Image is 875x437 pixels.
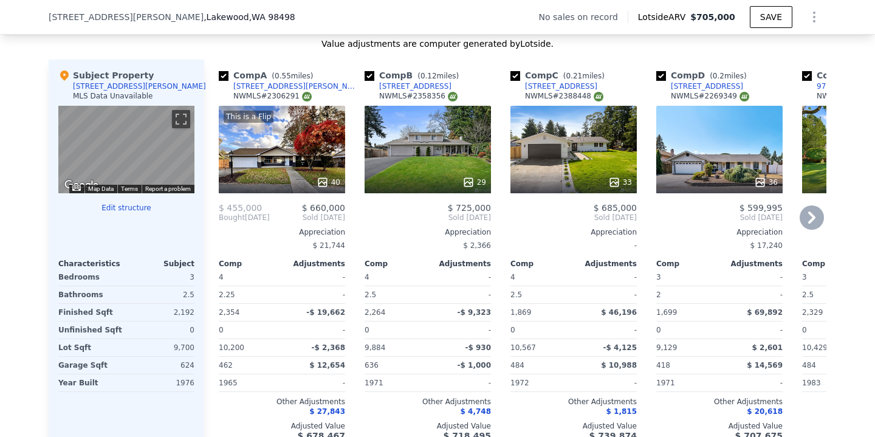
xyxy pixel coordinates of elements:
[73,81,206,91] div: [STREET_ADDRESS][PERSON_NAME]
[510,326,515,334] span: 0
[88,185,114,193] button: Map Data
[462,176,486,188] div: 29
[574,259,637,269] div: Adjustments
[608,176,632,188] div: 33
[656,374,717,391] div: 1971
[145,185,191,192] a: Report a problem
[249,12,295,22] span: , WA 98498
[129,339,194,356] div: 9,700
[656,361,670,370] span: 418
[747,407,783,416] span: $ 20,618
[656,227,783,237] div: Appreciation
[219,213,245,222] span: Bought
[510,227,637,237] div: Appreciation
[510,421,637,431] div: Adjusted Value
[705,72,751,80] span: ( miles)
[458,308,491,317] span: -$ 9,323
[638,11,690,23] span: Lotside ARV
[312,343,345,352] span: -$ 2,368
[204,11,295,23] span: , Lakewood
[656,421,783,431] div: Adjusted Value
[58,339,124,356] div: Lot Sqft
[365,397,491,407] div: Other Adjustments
[722,374,783,391] div: -
[365,308,385,317] span: 2,264
[722,286,783,303] div: -
[219,343,244,352] span: 10,200
[539,11,628,23] div: No sales on record
[129,374,194,391] div: 1976
[463,241,491,250] span: $ 2,366
[594,203,637,213] span: $ 685,000
[722,269,783,286] div: -
[172,110,190,128] button: Toggle fullscreen view
[510,397,637,407] div: Other Adjustments
[365,69,464,81] div: Comp B
[510,308,531,317] span: 1,869
[510,213,637,222] span: Sold [DATE]
[656,308,677,317] span: 1,699
[129,357,194,374] div: 624
[219,273,224,281] span: 4
[72,185,81,191] button: Keyboard shortcuts
[317,176,340,188] div: 40
[656,81,743,91] a: [STREET_ADDRESS]
[58,374,124,391] div: Year Built
[302,92,312,102] img: NWMLS Logo
[739,203,783,213] span: $ 599,995
[802,308,823,317] span: 2,329
[365,259,428,269] div: Comp
[413,72,464,80] span: ( miles)
[379,81,451,91] div: [STREET_ADDRESS]
[754,176,778,188] div: 36
[365,374,425,391] div: 1971
[129,322,194,339] div: 0
[566,72,582,80] span: 0.21
[430,269,491,286] div: -
[802,326,807,334] span: 0
[510,286,571,303] div: 2.5
[510,69,609,81] div: Comp C
[49,38,826,50] div: Value adjustments are computer generated by Lotside .
[58,304,124,321] div: Finished Sqft
[219,259,282,269] div: Comp
[713,72,724,80] span: 0.2
[365,326,369,334] span: 0
[752,343,783,352] span: $ 2,601
[58,106,194,193] div: Street View
[58,357,124,374] div: Garage Sqft
[58,286,124,303] div: Bathrooms
[58,203,194,213] button: Edit structure
[306,308,345,317] span: -$ 19,662
[430,374,491,391] div: -
[365,81,451,91] a: [STREET_ADDRESS]
[284,374,345,391] div: -
[656,213,783,222] span: Sold [DATE]
[309,407,345,416] span: $ 27,843
[365,227,491,237] div: Appreciation
[365,343,385,352] span: 9,884
[747,308,783,317] span: $ 69,892
[606,407,637,416] span: $ 1,815
[58,269,124,286] div: Bedrooms
[233,81,360,91] div: [STREET_ADDRESS][PERSON_NAME]
[465,343,491,352] span: -$ 930
[656,259,719,269] div: Comp
[690,12,735,22] span: $705,000
[365,286,425,303] div: 2.5
[722,322,783,339] div: -
[510,237,637,254] div: -
[309,361,345,370] span: $ 12,654
[747,361,783,370] span: $ 14,569
[219,286,280,303] div: 2.25
[219,308,239,317] span: 2,354
[510,343,536,352] span: 10,567
[601,308,637,317] span: $ 46,196
[428,259,491,269] div: Adjustments
[430,286,491,303] div: -
[284,286,345,303] div: -
[313,241,345,250] span: $ 21,744
[365,273,369,281] span: 4
[61,177,101,193] a: Open this area in Google Maps (opens a new window)
[656,397,783,407] div: Other Adjustments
